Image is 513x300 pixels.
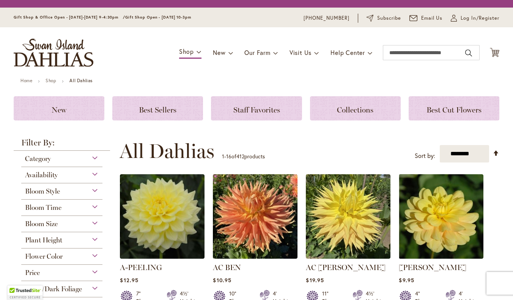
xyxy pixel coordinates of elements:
[377,14,401,22] span: Subscribe
[233,105,280,114] span: Staff Favorites
[399,263,466,272] a: [PERSON_NAME]
[14,96,104,120] a: New
[222,153,224,160] span: 1
[310,96,401,120] a: Collections
[213,48,225,56] span: New
[222,150,265,162] p: - of products
[399,253,483,260] a: AHOY MATEY
[426,105,482,114] span: Best Cut Flowers
[226,153,231,160] span: 16
[213,277,231,284] span: $10.95
[211,96,302,120] a: Staff Favorites
[25,187,60,195] span: Bloom Style
[6,273,27,294] iframe: Launch Accessibility Center
[25,203,61,212] span: Bloom Time
[236,153,244,160] span: 412
[213,174,297,259] img: AC BEN
[367,14,401,22] a: Subscribe
[306,253,390,260] a: AC Jeri
[306,277,324,284] span: $19.95
[25,220,58,228] span: Bloom Size
[421,14,443,22] span: Email Us
[179,47,194,55] span: Shop
[304,14,349,22] a: [PHONE_NUMBER]
[25,269,40,277] span: Price
[139,105,176,114] span: Best Sellers
[451,14,499,22] a: Log In/Register
[244,48,270,56] span: Our Farm
[25,171,58,179] span: Availability
[465,47,472,59] button: Search
[20,78,32,83] a: Home
[14,39,93,67] a: store logo
[409,14,443,22] a: Email Us
[14,15,125,20] span: Gift Shop & Office Open - [DATE]-[DATE] 9-4:30pm /
[399,174,483,259] img: AHOY MATEY
[120,277,138,284] span: $12.95
[330,48,365,56] span: Help Center
[52,105,66,114] span: New
[337,105,373,114] span: Collections
[120,140,214,162] span: All Dahlias
[112,96,203,120] a: Best Sellers
[125,15,191,20] span: Gift Shop Open - [DATE] 10-3pm
[306,263,386,272] a: AC [PERSON_NAME]
[461,14,499,22] span: Log In/Register
[120,174,205,259] img: A-Peeling
[25,236,62,244] span: Plant Height
[415,149,435,163] label: Sort by:
[14,139,110,151] strong: Filter By:
[290,48,312,56] span: Visit Us
[25,285,82,293] span: Black/Dark Foliage
[399,277,414,284] span: $9.95
[306,174,390,259] img: AC Jeri
[120,253,205,260] a: A-Peeling
[213,263,241,272] a: AC BEN
[25,155,51,163] span: Category
[120,263,162,272] a: A-PEELING
[46,78,56,83] a: Shop
[69,78,93,83] strong: All Dahlias
[409,96,499,120] a: Best Cut Flowers
[213,253,297,260] a: AC BEN
[25,252,63,261] span: Flower Color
